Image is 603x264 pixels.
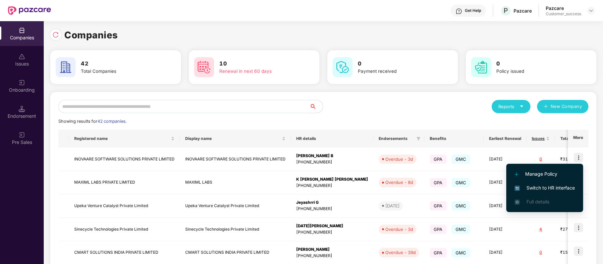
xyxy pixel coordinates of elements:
img: svg+xml;base64,PHN2ZyB4bWxucz0iaHR0cDovL3d3dy53My5vcmcvMjAwMC9zdmciIHdpZHRoPSI2MCIgaGVpZ2h0PSI2MC... [194,57,214,77]
th: Total Premium [555,130,599,148]
span: GPA [430,178,447,187]
span: Registered name [74,136,170,141]
div: Total Companies [81,68,159,75]
span: GPA [430,201,447,210]
img: svg+xml;base64,PHN2ZyBpZD0iSGVscC0zMngzMiIgeG1sbnM9Imh0dHA6Ly93d3cudzMub3JnLzIwMDAvc3ZnIiB3aWR0aD... [456,8,462,15]
td: MAXIML LABS [180,171,291,195]
div: ₹27,46,657.68 [560,226,593,233]
div: [DATE][PERSON_NAME] [296,223,368,229]
span: GMC [452,225,470,234]
td: INOVAARE SOFTWARE SOLUTIONS PRIVATE LIMITED [180,148,291,171]
h1: Companies [64,28,118,42]
img: svg+xml;base64,PHN2ZyBpZD0iUmVsb2FkLTMyeDMyIiB4bWxucz0iaHR0cDovL3d3dy53My5vcmcvMjAwMC9zdmciIHdpZH... [52,31,59,38]
img: svg+xml;base64,PHN2ZyB3aWR0aD0iMjAiIGhlaWdodD0iMjAiIHZpZXdCb3g9IjAgMCAyMCAyMCIgZmlsbD0ibm9uZSIgeG... [19,132,25,138]
th: Earliest Renewal [484,130,526,148]
img: icon [574,246,583,256]
h3: 10 [219,60,298,68]
div: Payment received [358,68,436,75]
div: 0 [532,249,550,256]
h3: 0 [496,60,575,68]
td: Upeka Venture Catalyst Private Limited [69,194,180,218]
div: [PHONE_NUMBER] [296,183,368,189]
div: 0 [532,156,550,162]
img: svg+xml;base64,PHN2ZyB4bWxucz0iaHR0cDovL3d3dy53My5vcmcvMjAwMC9zdmciIHdpZHRoPSI2MCIgaGVpZ2h0PSI2MC... [56,57,76,77]
span: P [504,7,508,15]
button: plusNew Company [537,100,588,113]
img: svg+xml;base64,PHN2ZyB4bWxucz0iaHR0cDovL3d3dy53My5vcmcvMjAwMC9zdmciIHdpZHRoPSIxNi4zNjMiIGhlaWdodD... [515,199,520,205]
img: icon [574,153,583,162]
span: GMC [452,154,470,164]
button: search [309,100,323,113]
span: Full details [526,199,549,204]
span: GMC [452,248,470,257]
img: svg+xml;base64,PHN2ZyB3aWR0aD0iMTQuNSIgaGVpZ2h0PSIxNC41IiB2aWV3Qm94PSIwIDAgMTYgMTYiIGZpbGw9Im5vbm... [19,106,25,112]
td: [DATE] [484,171,526,195]
div: [DATE] [385,202,400,209]
span: Showing results for [58,119,127,124]
th: Benefits [424,130,484,148]
div: Overdue - 3d [385,226,413,233]
td: [DATE] [484,218,526,241]
span: GPA [430,225,447,234]
img: icon [574,223,583,232]
img: svg+xml;base64,PHN2ZyBpZD0iSXNzdWVzX2Rpc2FibGVkIiB4bWxucz0iaHR0cDovL3d3dy53My5vcmcvMjAwMC9zdmciIH... [19,53,25,60]
div: [PHONE_NUMBER] [296,253,368,259]
span: New Company [551,103,582,110]
div: Pazcare [546,5,581,11]
th: Display name [180,130,291,148]
div: Renewal in next 60 days [219,68,298,75]
span: Display name [185,136,281,141]
span: Manage Policy [515,170,575,178]
span: plus [544,104,548,110]
div: Pazcare [514,8,532,14]
span: GPA [430,154,447,164]
th: Issues [526,130,555,148]
div: [PHONE_NUMBER] [296,159,368,165]
td: Sinecycle Technologies Private Limited [69,218,180,241]
h3: 0 [358,60,436,68]
h3: 42 [81,60,159,68]
td: [DATE] [484,148,526,171]
div: Jeyashrri G [296,199,368,206]
td: Upeka Venture Catalyst Private Limited [180,194,291,218]
span: 42 companies. [97,119,127,124]
span: search [309,104,323,109]
img: svg+xml;base64,PHN2ZyB4bWxucz0iaHR0cDovL3d3dy53My5vcmcvMjAwMC9zdmciIHdpZHRoPSI2MCIgaGVpZ2h0PSI2MC... [333,57,353,77]
div: Policy issued [496,68,575,75]
td: MAXIML LABS PRIVATE LIMITED [69,171,180,195]
div: [PERSON_NAME] B [296,153,368,159]
span: GMC [452,201,470,210]
div: [PHONE_NUMBER] [296,206,368,212]
span: Total Premium [560,136,588,141]
div: Overdue - 8d [385,179,413,186]
span: Endorsements [379,136,414,141]
img: svg+xml;base64,PHN2ZyB3aWR0aD0iMjAiIGhlaWdodD0iMjAiIHZpZXdCb3g9IjAgMCAyMCAyMCIgZmlsbD0ibm9uZSIgeG... [19,79,25,86]
span: GMC [452,178,470,187]
img: New Pazcare Logo [8,6,51,15]
div: ₹31,50,715.64 [560,156,593,162]
img: svg+xml;base64,PHN2ZyBpZD0iQ29tcGFuaWVzIiB4bWxucz0iaHR0cDovL3d3dy53My5vcmcvMjAwMC9zdmciIHdpZHRoPS... [19,27,25,34]
div: K [PERSON_NAME] [PERSON_NAME] [296,176,368,183]
div: Overdue - 39d [385,249,416,256]
div: ₹15,47,686.82 [560,249,593,256]
td: [DATE] [484,194,526,218]
span: filter [416,137,420,141]
td: INOVAARE SOFTWARE SOLUTIONS PRIVATE LIMITED [69,148,180,171]
span: filter [415,135,422,143]
span: Issues [532,136,545,141]
div: Reports [498,103,524,110]
div: [PHONE_NUMBER] [296,229,368,236]
img: svg+xml;base64,PHN2ZyB4bWxucz0iaHR0cDovL3d3dy53My5vcmcvMjAwMC9zdmciIHdpZHRoPSIxMi4yMDEiIGhlaWdodD... [515,172,519,176]
div: 4 [532,226,550,233]
th: HR details [291,130,373,148]
td: Sinecycle Technologies Private Limited [180,218,291,241]
th: Registered name [69,130,180,148]
th: More [568,130,588,148]
span: GPA [430,248,447,257]
span: caret-down [520,104,524,109]
img: svg+xml;base64,PHN2ZyBpZD0iRHJvcGRvd24tMzJ4MzIiIHhtbG5zPSJodHRwOi8vd3d3LnczLm9yZy8yMDAwL3N2ZyIgd2... [588,8,594,13]
img: svg+xml;base64,PHN2ZyB4bWxucz0iaHR0cDovL3d3dy53My5vcmcvMjAwMC9zdmciIHdpZHRoPSIxNiIgaGVpZ2h0PSIxNi... [515,186,520,191]
div: Get Help [465,8,481,13]
img: svg+xml;base64,PHN2ZyB4bWxucz0iaHR0cDovL3d3dy53My5vcmcvMjAwMC9zdmciIHdpZHRoPSI2MCIgaGVpZ2h0PSI2MC... [471,57,491,77]
div: Overdue - 3d [385,156,413,162]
